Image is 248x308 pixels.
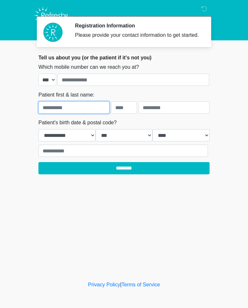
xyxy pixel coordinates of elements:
[32,5,71,26] img: Refresh RX Logo
[38,63,139,71] label: Which mobile number can we reach you at?
[43,23,63,42] img: Agent Avatar
[38,91,94,99] label: Patient first & last name:
[38,55,210,61] h2: Tell us about you (or the patient if it's not you)
[88,282,120,287] a: Privacy Policy
[75,31,200,39] div: Please provide your contact information to get started.
[120,282,121,287] a: |
[38,119,117,127] label: Patient's birth date & postal code?
[121,282,160,287] a: Terms of Service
